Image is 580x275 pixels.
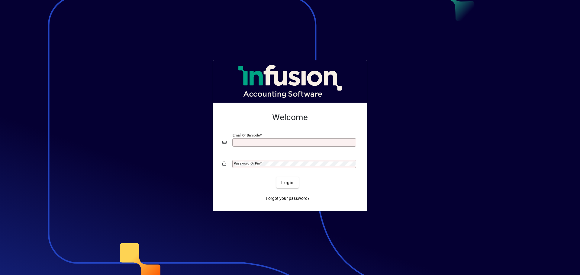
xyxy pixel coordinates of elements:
[266,195,310,202] span: Forgot your password?
[233,133,260,137] mat-label: Email or Barcode
[263,193,312,204] a: Forgot your password?
[222,112,358,123] h2: Welcome
[276,177,298,188] button: Login
[234,161,260,165] mat-label: Password or Pin
[281,180,294,186] span: Login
